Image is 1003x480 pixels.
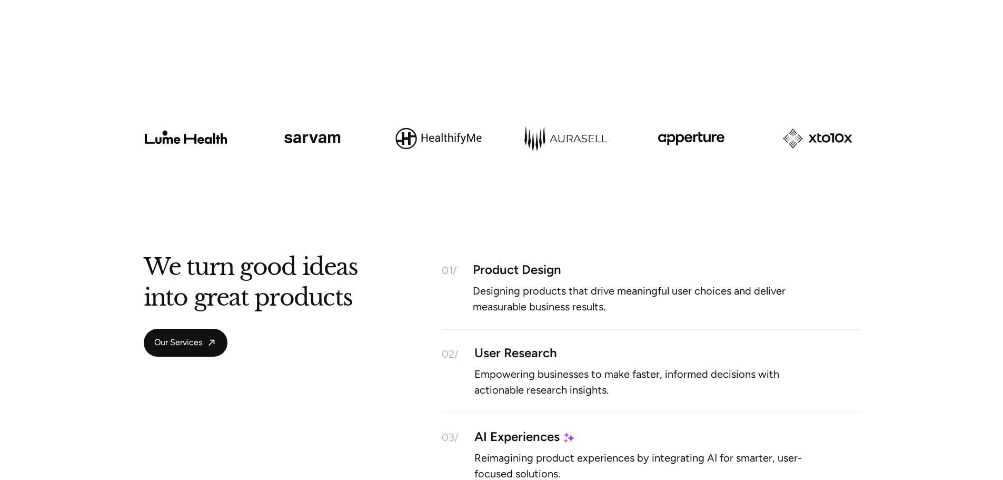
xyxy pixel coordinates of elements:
[154,337,202,348] span: Our Services
[442,349,459,359] div: 02/
[473,265,860,274] div: Product Design
[474,370,817,394] p: Empowering businesses to make faster, informed decisions with actionable research insights.
[144,329,227,357] a: Our Services
[249,103,375,174] img: Meta icon
[144,259,357,312] h2: We turn good ideas into great products
[474,349,860,358] div: User Research
[123,103,249,174] img: Meta icon
[375,103,502,174] img: Meta icon
[442,432,459,443] div: 03/
[473,287,815,310] p: Designing products that drive meaningful user choices and deliver measurable business results.
[474,432,560,441] div: AI Experiences
[442,265,457,276] div: 01/
[474,454,817,477] p: Reimagining product experiences by integrating AI for smarter, user-focused solutions.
